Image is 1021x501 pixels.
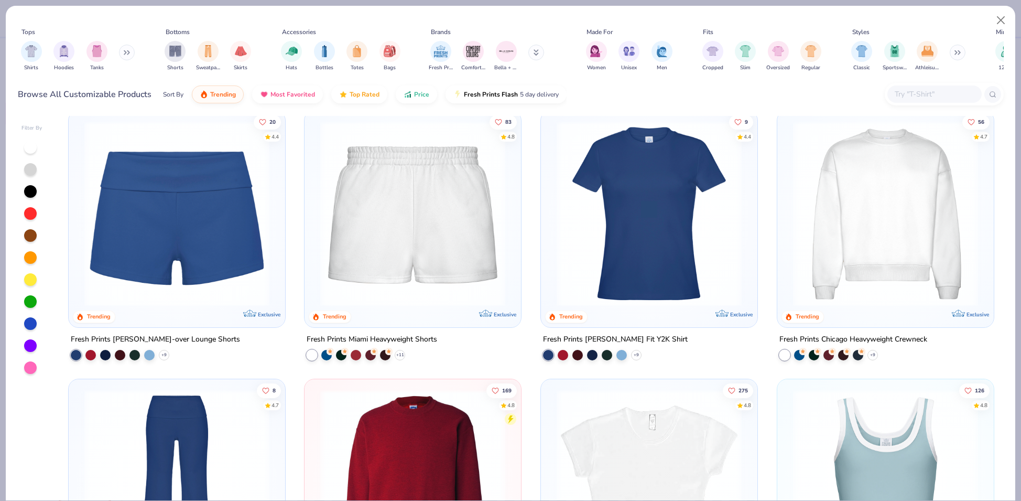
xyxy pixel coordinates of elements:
[915,41,939,72] div: filter for Athleisure
[851,41,872,72] div: filter for Classic
[21,41,42,72] div: filter for Shirts
[735,41,756,72] button: filter button
[995,41,1016,72] div: filter for 12-17
[314,41,335,72] button: filter button
[260,90,268,99] img: most_fav.gif
[915,41,939,72] button: filter button
[24,64,38,72] span: Shirts
[286,45,298,57] img: Hats Image
[282,27,316,37] div: Accessories
[270,90,315,99] span: Most Favorited
[54,64,74,72] span: Hoodies
[915,64,939,72] span: Athleisure
[384,45,395,57] img: Bags Image
[618,41,639,72] button: filter button
[851,41,872,72] button: filter button
[766,41,790,72] div: filter for Oversized
[163,90,183,99] div: Sort By
[446,86,567,103] button: Fresh Prints Flash5 day delivery
[429,41,453,72] button: filter button
[429,64,453,72] span: Fresh Prints
[316,64,333,72] span: Bottles
[196,41,220,72] button: filter button
[766,41,790,72] button: filter button
[805,45,817,57] img: Regular Image
[286,64,297,72] span: Hats
[998,64,1013,72] span: 12-17
[801,64,820,72] span: Regular
[21,124,42,132] div: Filter By
[453,90,462,99] img: flash.gif
[494,41,518,72] button: filter button
[586,41,607,72] button: filter button
[230,41,251,72] div: filter for Skirts
[230,41,251,72] button: filter button
[431,27,451,37] div: Brands
[461,41,485,72] div: filter for Comfort Colors
[165,41,186,72] button: filter button
[396,86,437,103] button: Price
[856,45,868,57] img: Classic Image
[281,41,302,72] button: filter button
[91,45,103,57] img: Tanks Image
[433,44,449,59] img: Fresh Prints Image
[464,90,518,99] span: Fresh Prints Flash
[351,64,364,72] span: Totes
[894,88,974,100] input: Try "T-Shirt"
[465,44,481,59] img: Comfort Colors Image
[235,45,247,57] img: Skirts Image
[319,45,330,57] img: Bottles Image
[623,45,635,57] img: Unisex Image
[586,41,607,72] div: filter for Women
[210,90,236,99] span: Trending
[703,27,713,37] div: Fits
[702,41,723,72] div: filter for Cropped
[494,41,518,72] div: filter for Bella + Canvas
[461,41,485,72] button: filter button
[281,41,302,72] div: filter for Hats
[800,41,821,72] div: filter for Regular
[166,27,190,37] div: Bottoms
[90,64,104,72] span: Tanks
[314,41,335,72] div: filter for Bottles
[461,64,485,72] span: Comfort Colors
[702,41,723,72] button: filter button
[995,41,1016,72] button: filter button
[621,64,637,72] span: Unisex
[167,64,183,72] span: Shorts
[196,64,220,72] span: Sweatpants
[429,41,453,72] div: filter for Fresh Prints
[707,45,719,57] img: Cropped Image
[346,41,367,72] div: filter for Totes
[883,41,907,72] button: filter button
[494,64,518,72] span: Bella + Canvas
[772,45,784,57] img: Oversized Image
[339,90,347,99] img: TopRated.gif
[169,45,181,57] img: Shorts Image
[498,44,514,59] img: Bella + Canvas Image
[18,88,151,101] div: Browse All Customizable Products
[883,41,907,72] div: filter for Sportswear
[586,27,613,37] div: Made For
[234,64,247,72] span: Skirts
[889,45,900,57] img: Sportswear Image
[590,45,602,57] img: Women Image
[58,45,70,57] img: Hoodies Image
[192,86,244,103] button: Trending
[379,41,400,72] button: filter button
[656,45,668,57] img: Men Image
[1000,45,1012,57] img: 12-17 Image
[740,64,751,72] span: Slim
[379,41,400,72] div: filter for Bags
[86,41,107,72] div: filter for Tanks
[21,41,42,72] button: filter button
[414,90,429,99] span: Price
[921,45,933,57] img: Athleisure Image
[53,41,74,72] button: filter button
[618,41,639,72] div: filter for Unisex
[53,41,74,72] div: filter for Hoodies
[202,45,214,57] img: Sweatpants Image
[735,41,756,72] div: filter for Slim
[740,45,751,57] img: Slim Image
[25,45,37,57] img: Shirts Image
